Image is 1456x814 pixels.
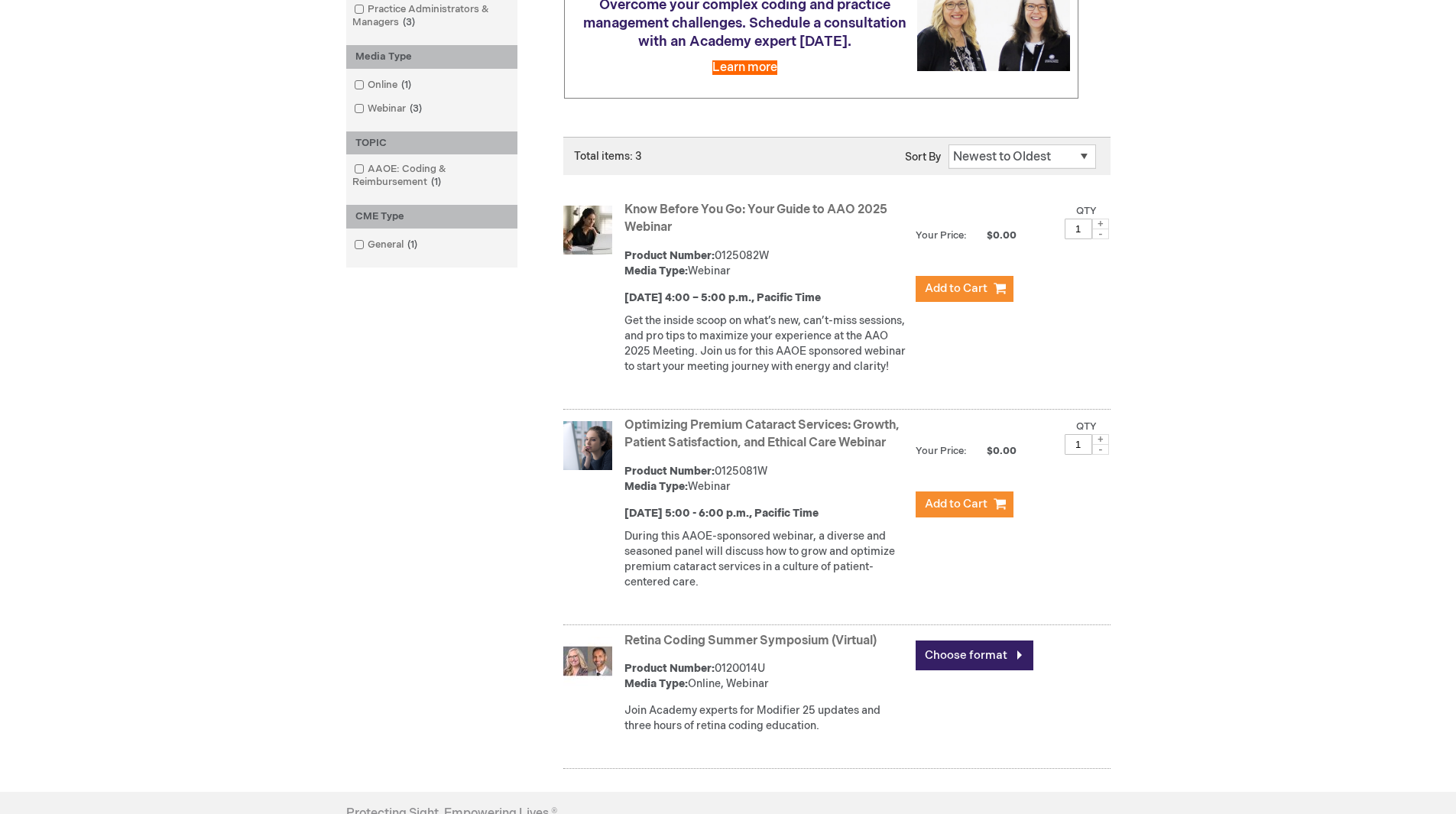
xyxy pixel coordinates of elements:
label: Qty [1076,205,1097,217]
p: During this AAOE-sponsored webinar, a diverse and seasoned panel will discuss how to grow and opt... [624,529,908,590]
label: Sort By [905,151,941,164]
span: Add to Cart [925,497,987,511]
div: 0125082W Webinar [624,248,908,279]
strong: Your Price: [916,229,967,242]
div: Join Academy experts for Modifier 25 updates and three hours of retina coding education. [624,703,908,734]
strong: Media Type: [624,264,688,277]
div: TOPIC [346,131,517,155]
p: Get the inside scoop on what’s new, can’t-miss sessions, and pro tips to maximize your experience... [624,313,908,375]
span: Add to Cart [925,281,987,296]
span: 3 [406,102,426,115]
img: Retina Coding Summer Symposium (Virtual) [563,637,612,686]
strong: Product Number: [624,465,715,478]
div: 0120014U Online, Webinar [624,661,908,692]
div: 0125081W Webinar [624,464,908,495]
span: 3 [399,16,419,28]
img: Optimizing Premium Cataract Services: Growth, Patient Satisfaction, and Ethical Care Webinar [563,421,612,470]
a: Optimizing Premium Cataract Services: Growth, Patient Satisfaction, and Ethical Care Webinar [624,418,900,450]
span: 1 [404,238,421,251]
strong: Media Type: [624,677,688,690]
span: 1 [397,79,415,91]
span: 1 [427,176,445,188]
input: Qty [1065,434,1092,455]
input: Qty [1065,219,1092,239]
strong: Your Price: [916,445,967,457]
a: Learn more [712,60,777,75]
span: $0.00 [969,229,1017,242]
strong: Product Number: [624,249,715,262]
div: CME Type [346,205,517,229]
strong: Product Number: [624,662,715,675]
strong: [DATE] 5:00 - 6:00 p.m., Pacific Time [624,507,819,520]
a: Retina Coding Summer Symposium (Virtual) [624,634,877,648]
a: Know Before You Go: Your Guide to AAO 2025 Webinar [624,203,887,235]
button: Add to Cart [916,491,1013,517]
div: Media Type [346,45,517,69]
strong: [DATE] 4:00 – 5:00 p.m., Pacific Time [624,291,821,304]
button: Add to Cart [916,276,1013,302]
label: Qty [1076,420,1097,433]
a: Choose format [916,640,1033,670]
a: Online1 [350,78,417,92]
span: Total items: 3 [574,150,642,163]
a: General1 [350,238,423,252]
span: $0.00 [969,445,1017,457]
strong: Media Type: [624,480,688,493]
img: Know Before You Go: Your Guide to AAO 2025 Webinar [563,206,612,255]
a: Webinar3 [350,102,428,116]
a: Practice Administrators & Managers3 [350,2,514,30]
a: AAOE: Coding & Reimbursement1 [350,162,514,190]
